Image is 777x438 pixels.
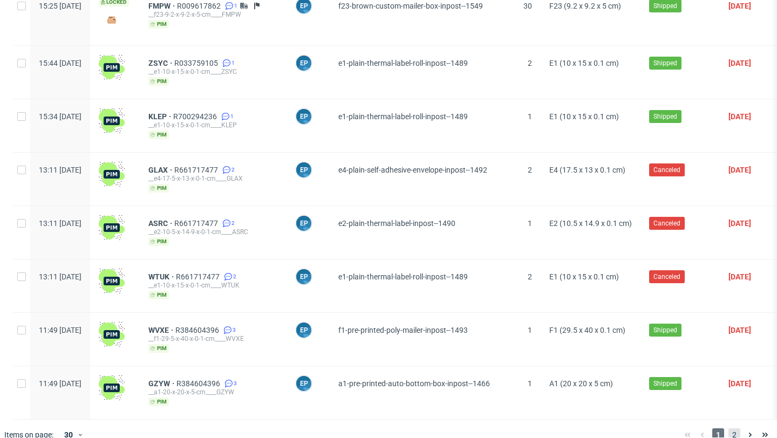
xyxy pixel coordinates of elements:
span: 1 [528,219,532,228]
a: 1 [220,59,235,67]
span: E4 (17.5 x 13 x 0.1 cm) [549,166,625,174]
span: f23-brown-custom-mailer-box-inpost--1549 [338,2,483,10]
span: a1-pre-printed-auto-bottom-box-inpost--1466 [338,379,490,388]
a: 2 [220,219,235,228]
a: R009617862 [177,2,223,10]
img: version_two_editor_design [99,12,125,27]
span: 1 [234,2,237,10]
span: 2 [231,219,235,228]
span: pim [148,344,169,353]
span: 1 [231,59,235,67]
img: wHgJFi1I6lmhQAAAABJRU5ErkJggg== [99,321,125,347]
span: ZSYC [148,59,174,67]
a: FMPW [148,2,177,10]
div: __e1-10-x-15-x-0-1-cm____WTUK [148,281,278,290]
span: e4-plain-self-adhesive-envelope-inpost--1492 [338,166,487,174]
span: 11:49 [DATE] [39,379,81,388]
span: [DATE] [728,112,751,121]
span: pim [148,237,169,246]
span: [DATE] [728,326,751,334]
figcaption: EP [296,323,311,338]
span: [DATE] [728,166,751,174]
a: KLEP [148,112,173,121]
span: E2 (10.5 x 14.9 x 0.1 cm) [549,219,632,228]
span: e1-plain-thermal-label-roll-inpost--1489 [338,59,468,67]
a: R384604396 [176,379,222,388]
span: 1 [230,112,234,121]
img: wHgJFi1I6lmhQAAAABJRU5ErkJggg== [99,215,125,241]
span: WTUK [148,272,176,281]
span: pim [148,398,169,406]
a: R661717477 [174,166,220,174]
span: 2 [528,272,532,281]
span: pim [148,291,169,299]
a: R661717477 [174,219,220,228]
a: 3 [222,379,237,388]
div: __e1-10-x-15-x-0-1-cm____KLEP [148,121,278,129]
a: 1 [223,2,237,10]
span: Canceled [653,218,680,228]
a: R033759105 [174,59,220,67]
span: Canceled [653,165,680,175]
figcaption: EP [296,376,311,391]
span: e1-plain-thermal-label-roll-inpost--1489 [338,272,468,281]
a: GLAX [148,166,174,174]
img: wHgJFi1I6lmhQAAAABJRU5ErkJggg== [99,54,125,80]
a: 1 [219,112,234,121]
div: __a1-20-x-20-x-5-cm____GZYW [148,388,278,396]
figcaption: EP [296,269,311,284]
span: 13:11 [DATE] [39,219,81,228]
span: 15:34 [DATE] [39,112,81,121]
span: [DATE] [728,59,751,67]
span: 2 [231,166,235,174]
span: 2 [528,59,532,67]
span: 1 [528,112,532,121]
span: pim [148,131,169,139]
span: A1 (20 x 20 x 5 cm) [549,379,613,388]
img: wHgJFi1I6lmhQAAAABJRU5ErkJggg== [99,161,125,187]
span: Shipped [653,325,677,335]
a: R700294236 [173,112,219,121]
span: e1-plain-thermal-label-roll-inpost--1489 [338,112,468,121]
div: __e2-10-5-x-14-9-x-0-1-cm____ASRC [148,228,278,236]
span: f1-pre-printed-poly-mailer-inpost--1493 [338,326,468,334]
span: E1 (10 x 15 x 0.1 cm) [549,59,619,67]
a: ASRC [148,219,174,228]
span: 13:11 [DATE] [39,166,81,174]
span: F23 (9.2 x 9.2 x 5 cm) [549,2,621,10]
span: [DATE] [728,219,751,228]
span: Canceled [653,272,680,282]
span: 2 [528,166,532,174]
a: 2 [220,166,235,174]
img: wHgJFi1I6lmhQAAAABJRU5ErkJggg== [99,108,125,134]
span: 3 [233,326,236,334]
div: __f1-29-5-x-40-x-0-1-cm____WVXE [148,334,278,343]
span: Shipped [653,58,677,68]
a: WVXE [148,326,175,334]
figcaption: EP [296,162,311,177]
span: 13:11 [DATE] [39,272,81,281]
span: [DATE] [728,272,751,281]
span: pim [148,77,169,86]
span: 1 [528,326,532,334]
span: Shipped [653,379,677,388]
span: 30 [523,2,532,10]
div: __e1-10-x-15-x-0-1-cm____ZSYC [148,67,278,76]
span: 15:25 [DATE] [39,2,81,10]
span: 1 [528,379,532,388]
span: 15:44 [DATE] [39,59,81,67]
a: GZYW [148,379,176,388]
a: R384604396 [175,326,221,334]
span: [DATE] [728,2,751,10]
span: 3 [234,379,237,388]
a: 3 [221,326,236,334]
